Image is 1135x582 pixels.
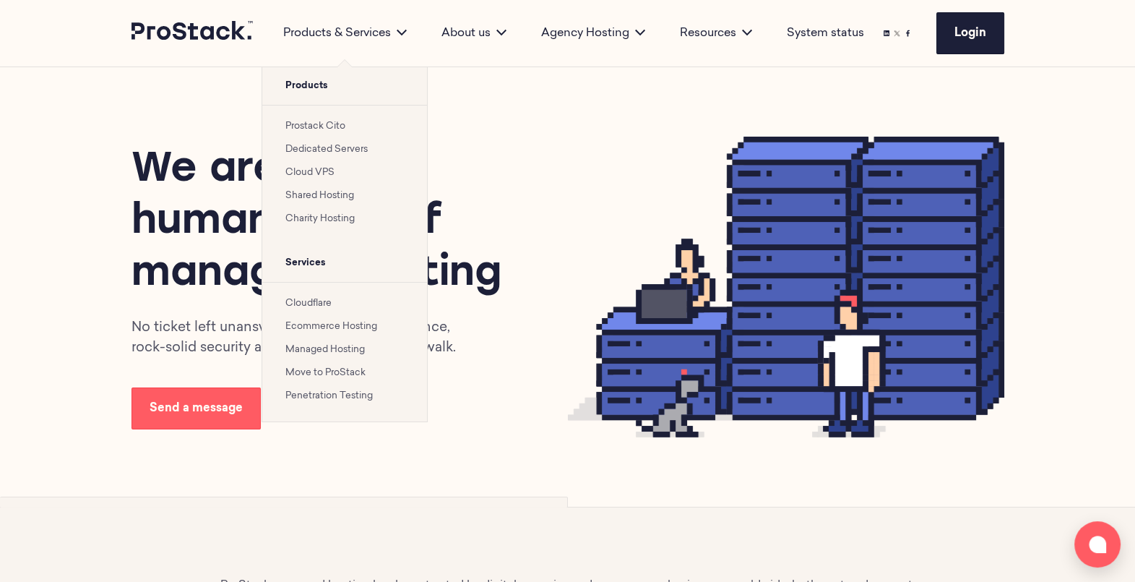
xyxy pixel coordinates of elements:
button: Open chat window [1074,521,1121,568]
div: Agency Hosting [524,25,663,42]
a: Ecommerce Hosting [285,322,377,331]
div: Resources [663,25,769,42]
a: Prostack logo [131,21,254,46]
a: Cloudflare [285,299,332,308]
a: Dedicated Servers [285,145,368,154]
a: Shared Hosting [285,191,354,200]
a: Penetration Testing [285,391,373,401]
a: Cloud VPS [285,168,335,177]
a: Charity Hosting [285,214,355,223]
p: No ticket left unanswered. Superior performance, rock-solid security and a team that walks the walk. [131,318,478,359]
span: Login [954,27,986,39]
span: Services [262,244,427,282]
div: About us [424,25,524,42]
span: Send a message [150,403,243,414]
a: Prostack Cito [285,121,345,131]
a: Login [936,12,1004,54]
span: Products [262,67,427,105]
a: Move to ProStack [285,368,366,377]
a: System status [787,25,864,42]
a: Send a message [131,388,261,429]
a: Managed Hosting [285,345,365,354]
h1: We are the human face of managed hosting [131,145,516,301]
div: Products & Services [266,25,424,42]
